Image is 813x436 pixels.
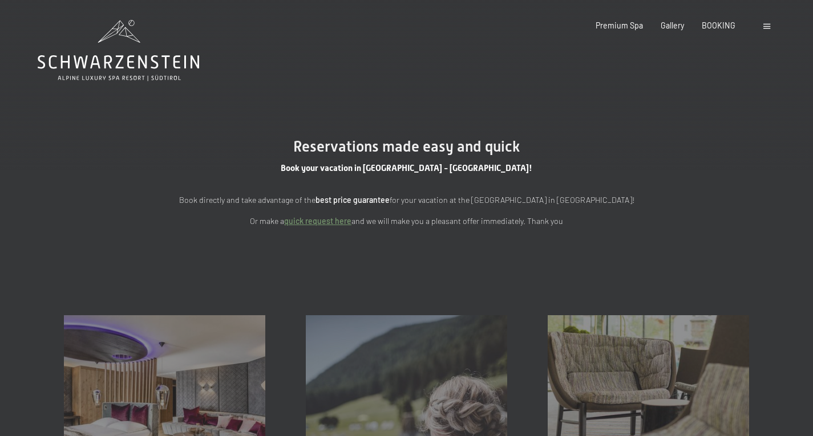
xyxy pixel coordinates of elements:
[156,215,658,228] p: Or make a and we will make you a pleasant offer immediately. Thank you
[284,216,351,226] a: quick request here
[596,21,643,30] a: Premium Spa
[156,194,658,207] p: Book directly and take advantage of the for your vacation at the [GEOGRAPHIC_DATA] in [GEOGRAPHIC...
[281,163,532,173] span: Book your vacation in [GEOGRAPHIC_DATA] - [GEOGRAPHIC_DATA]!
[316,195,390,205] strong: best price guarantee
[293,138,520,155] span: Reservations made easy and quick
[702,21,735,30] a: BOOKING
[661,21,684,30] a: Gallery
